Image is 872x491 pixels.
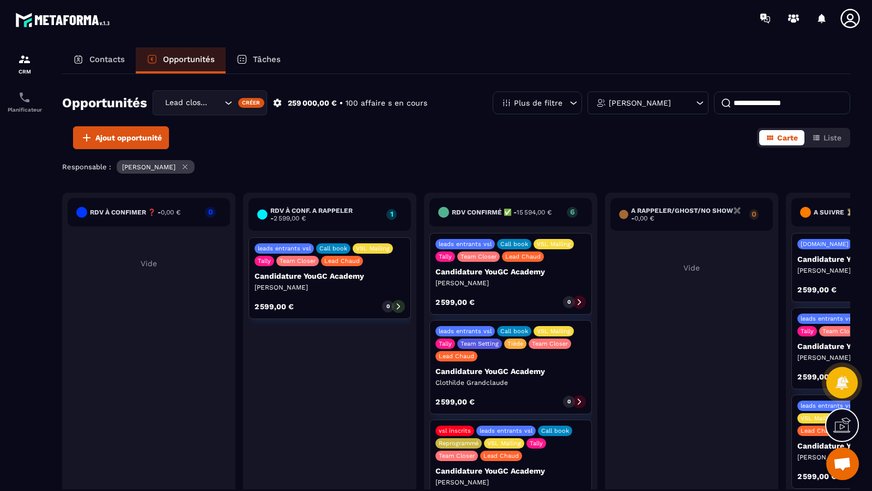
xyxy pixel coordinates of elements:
[500,241,528,248] p: Call book
[258,257,271,265] p: Tally
[161,208,180,216] span: 0,00 €
[500,328,528,335] p: Call book
[806,130,848,145] button: Liste
[541,427,569,434] p: Call book
[3,83,46,121] a: schedulerschedulerPlanificateur
[801,415,834,422] p: VSL Mailing
[319,245,347,252] p: Call book
[274,214,306,222] span: 2 599,00 €
[801,402,853,409] p: leads entrants vsl
[514,99,562,107] p: Plus de filtre
[461,340,499,347] p: Team Setting
[435,267,586,276] p: Candidature YouGC Academy
[73,126,169,149] button: Ajout opportunité
[480,427,532,434] p: leads entrants vsl
[439,253,452,260] p: Tally
[439,452,475,459] p: Team Closer
[823,133,841,142] span: Liste
[759,130,804,145] button: Carte
[258,245,311,252] p: leads entrants vsl
[567,298,571,306] p: 0
[567,208,578,216] p: 6
[487,440,521,447] p: VSL Mailing
[826,447,859,480] div: Ouvrir le chat
[435,478,586,487] p: [PERSON_NAME]
[439,353,474,360] p: Lead Chaud
[95,132,162,143] span: Ajout opportunité
[610,263,773,272] p: Vide
[435,378,586,387] p: Clothilde Grandclaude
[439,427,471,434] p: vsl inscrits
[18,53,31,66] img: formation
[797,472,837,480] p: 2 599,00 €
[68,259,230,268] p: Vide
[435,279,586,287] p: [PERSON_NAME]
[439,340,452,347] p: Tally
[280,257,316,265] p: Team Closer
[634,214,654,222] span: 0,00 €
[3,45,46,83] a: formationformationCRM
[797,373,837,380] p: 2 599,00 €
[567,398,571,406] p: 0
[530,440,543,447] p: Tally
[255,272,405,280] p: Candidature YouGC Academy
[255,303,294,310] p: 2 599,00 €
[153,90,267,115] div: Search for option
[537,328,571,335] p: VSL Mailing
[62,92,147,114] h2: Opportunités
[801,241,849,248] p: [DOMAIN_NAME]
[136,47,226,73] a: Opportunités
[386,210,397,218] p: 1
[62,163,111,171] p: Responsable :
[532,340,568,347] p: Team Closer
[801,315,853,322] p: leads entrants vsl
[822,328,858,335] p: Team Closer
[452,208,552,216] h6: Rdv confirmé ✅ -
[537,241,571,248] p: VSL Mailing
[288,98,337,108] p: 259 000,00 €
[505,253,541,260] p: Lead Chaud
[386,303,390,310] p: 0
[435,298,475,306] p: 2 599,00 €
[435,398,475,406] p: 2 599,00 €
[122,163,175,171] p: [PERSON_NAME]
[435,367,586,376] p: Candidature YouGC Academy
[18,91,31,104] img: scheduler
[205,208,216,216] p: 0
[89,54,125,64] p: Contacts
[324,257,360,265] p: Lead Chaud
[340,98,343,108] p: •
[346,98,427,108] p: 100 affaire s en cours
[801,427,836,434] p: Lead Chaud
[439,241,492,248] p: leads entrants vsl
[801,328,814,335] p: Tally
[797,286,837,293] p: 2 599,00 €
[609,99,671,107] p: [PERSON_NAME]
[253,54,281,64] p: Tâches
[435,467,586,475] p: Candidature YouGC Academy
[15,10,113,30] img: logo
[461,253,496,260] p: Team Closer
[356,245,390,252] p: VSL Mailing
[226,47,292,73] a: Tâches
[483,452,519,459] p: Lead Chaud
[90,208,180,216] h6: RDV à confimer ❓ -
[162,97,211,109] span: Lead closing
[255,283,405,292] p: [PERSON_NAME]
[163,54,215,64] p: Opportunités
[238,98,265,108] div: Créer
[3,107,46,113] p: Planificateur
[439,328,492,335] p: leads entrants vsl
[517,208,552,216] span: 15 594,00 €
[211,97,222,109] input: Search for option
[62,47,136,73] a: Contacts
[749,210,759,218] p: 0
[631,207,744,222] h6: A RAPPELER/GHOST/NO SHOW✖️ -
[439,440,479,447] p: Reprogrammé
[270,207,381,222] h6: RDV à conf. A RAPPELER -
[507,340,523,347] p: Tiède
[777,133,798,142] span: Carte
[3,69,46,75] p: CRM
